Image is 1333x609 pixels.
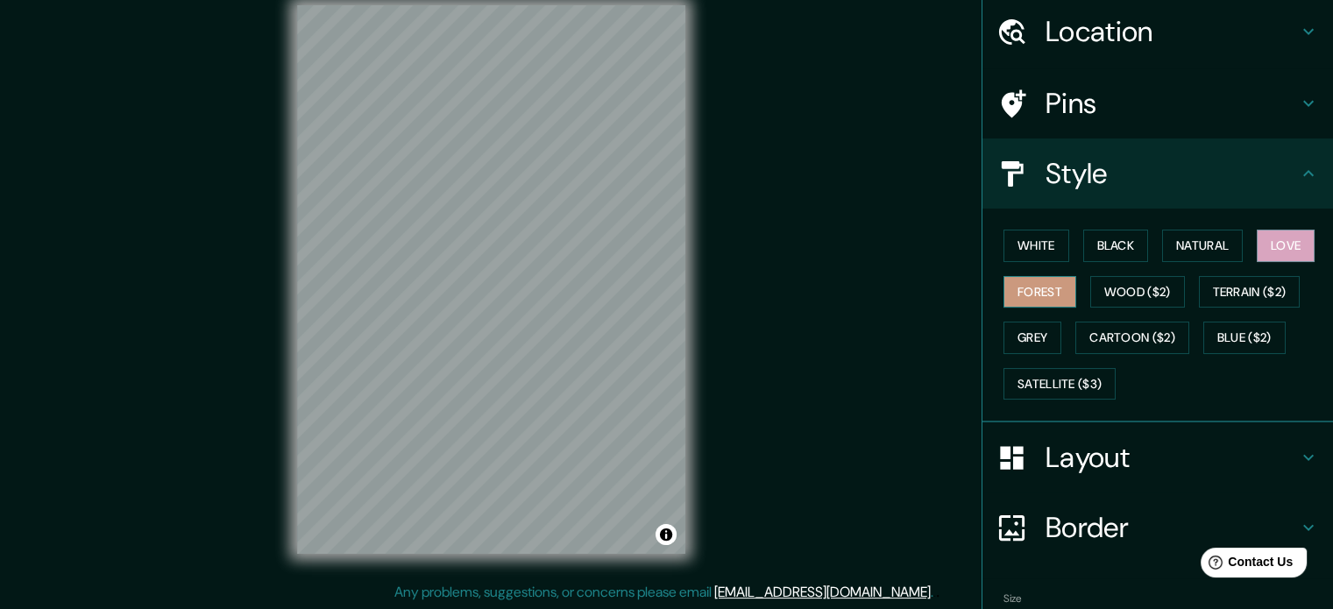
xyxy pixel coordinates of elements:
p: Any problems, suggestions, or concerns please email . [394,582,933,603]
button: Grey [1003,322,1061,354]
button: Blue ($2) [1203,322,1286,354]
label: Size [1003,591,1022,606]
h4: Style [1046,156,1298,191]
button: Wood ($2) [1090,276,1185,308]
button: Forest [1003,276,1076,308]
button: Love [1257,230,1315,262]
div: . [936,582,939,603]
div: Layout [982,422,1333,492]
iframe: Help widget launcher [1177,541,1314,590]
button: Terrain ($2) [1199,276,1301,308]
h4: Border [1046,510,1298,545]
div: Pins [982,68,1333,138]
div: Border [982,492,1333,563]
h4: Pins [1046,86,1298,121]
button: White [1003,230,1069,262]
button: Toggle attribution [656,524,677,545]
h4: Layout [1046,440,1298,475]
h4: Location [1046,14,1298,49]
button: Satellite ($3) [1003,368,1116,400]
button: Black [1083,230,1149,262]
div: Style [982,138,1333,209]
button: Natural [1162,230,1243,262]
canvas: Map [297,5,685,554]
button: Cartoon ($2) [1075,322,1189,354]
a: [EMAIL_ADDRESS][DOMAIN_NAME] [714,583,931,601]
div: . [933,582,936,603]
